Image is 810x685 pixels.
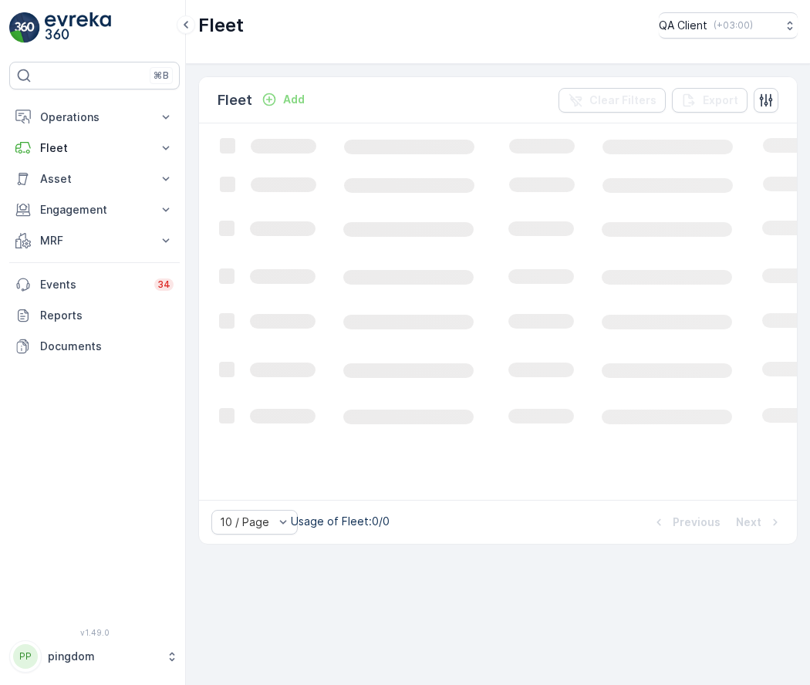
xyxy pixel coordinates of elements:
p: Next [736,515,761,530]
p: QA Client [659,18,707,33]
button: Operations [9,102,180,133]
p: Events [40,277,145,292]
p: pingdom [48,649,158,664]
p: ( +03:00 ) [714,19,753,32]
img: logo [9,12,40,43]
button: Engagement [9,194,180,225]
button: Asset [9,164,180,194]
p: Reports [40,308,174,323]
div: PP [13,644,38,669]
button: PPpingdom [9,640,180,673]
p: Documents [40,339,174,354]
p: Engagement [40,202,149,218]
p: Fleet [40,140,149,156]
button: QA Client(+03:00) [659,12,798,39]
img: logo_light-DOdMpM7g.png [45,12,111,43]
p: 34 [157,278,170,291]
p: Fleet [218,89,252,111]
p: ⌘B [154,69,169,82]
a: Reports [9,300,180,331]
span: v 1.49.0 [9,628,180,637]
p: MRF [40,233,149,248]
p: Usage of Fleet : 0/0 [291,514,390,529]
button: Next [734,513,785,531]
p: Add [283,92,305,107]
a: Documents [9,331,180,362]
button: MRF [9,225,180,256]
button: Export [672,88,748,113]
button: Previous [650,513,722,531]
button: Add [255,90,311,109]
p: Clear Filters [589,93,656,108]
p: Export [703,93,738,108]
button: Clear Filters [559,88,666,113]
a: Events34 [9,269,180,300]
p: Asset [40,171,149,187]
button: Fleet [9,133,180,164]
p: Operations [40,110,149,125]
p: Fleet [198,13,244,38]
p: Previous [673,515,721,530]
